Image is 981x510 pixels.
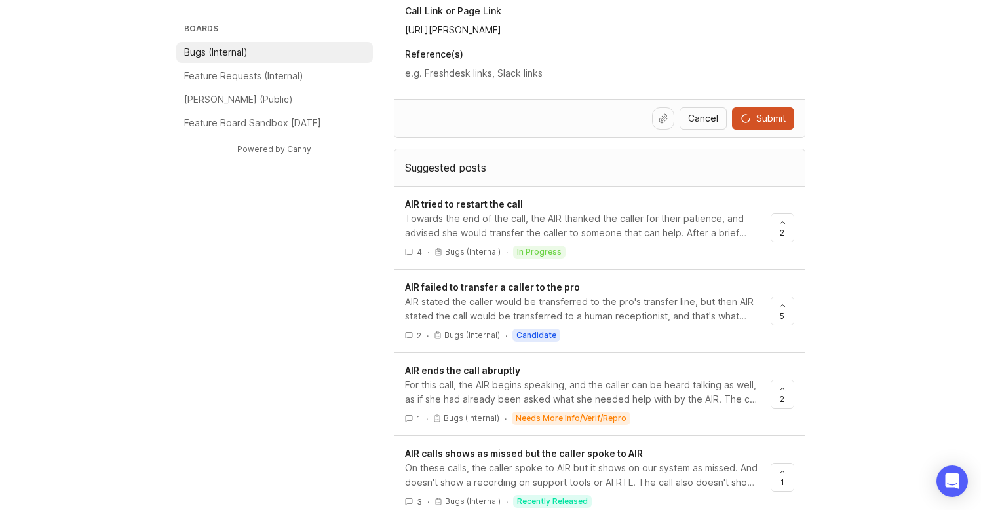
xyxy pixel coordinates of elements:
span: 4 [417,247,422,258]
span: 5 [780,310,784,321]
a: Powered by Canny [235,141,313,156]
p: Reference(s) [405,48,794,61]
span: AIR tried to restart the call [405,198,523,209]
div: · [427,330,429,341]
div: · [427,247,429,258]
a: AIR tried to restart the callTowards the end of the call, the AIR thanked the caller for their pa... [405,197,771,259]
div: AIR stated the caller would be transferred to the pro's transfer line, but then AIR stated the ca... [405,295,760,323]
p: needs more info/verif/repro [516,413,626,424]
div: · [426,413,428,424]
p: Call Link or Page Link [405,5,794,18]
a: Feature Board Sandbox [DATE] [176,113,373,134]
button: 2 [771,213,794,242]
p: Bugs (Internal) [444,413,499,424]
div: · [506,247,508,258]
a: AIR ends the call abruptlyFor this call, the AIR begins speaking, and the caller can be heard tal... [405,363,771,425]
button: Submit [732,107,794,130]
div: For this call, the AIR begins speaking, and the caller can be heard talking as well, as if she ha... [405,378,760,407]
span: AIR ends the call abruptly [405,365,520,376]
input: Link to a call or page [405,23,794,37]
a: AIR failed to transfer a caller to the proAIR stated the caller would be transferred to the pro's... [405,280,771,342]
a: Bugs (Internal) [176,42,373,63]
span: Submit [756,112,786,125]
button: Cancel [680,107,727,130]
a: Feature Requests (Internal) [176,65,373,86]
button: 1 [771,463,794,492]
p: Bugs (Internal) [445,247,501,257]
div: Towards the end of the call, the AIR thanked the caller for their patience, and advised she would... [405,211,760,240]
span: 3 [417,496,422,507]
div: · [505,330,507,341]
p: in progress [517,247,562,257]
p: Bugs (Internal) [184,46,248,59]
a: [PERSON_NAME] (Public) [176,89,373,110]
div: Open Intercom Messenger [936,465,968,497]
span: AIR failed to transfer a caller to the pro [405,282,580,293]
p: candidate [516,330,556,340]
span: 1 [780,477,784,488]
span: AIR calls shows as missed but the caller spoke to AIR [405,448,643,459]
span: Cancel [688,112,718,125]
h3: Boards [182,21,373,39]
p: recently released [517,496,588,507]
div: · [505,413,507,424]
span: 2 [780,393,784,405]
span: 1 [417,413,421,424]
p: Feature Board Sandbox [DATE] [184,117,321,130]
div: · [427,496,429,507]
p: Bugs (Internal) [444,330,500,340]
p: Bugs (Internal) [445,496,501,507]
p: [PERSON_NAME] (Public) [184,93,293,106]
div: On these calls, the caller spoke to AIR but it shows on our system as missed. And doesn't show a ... [405,461,760,490]
button: 5 [771,297,794,325]
div: Suggested posts [394,149,805,186]
p: Feature Requests (Internal) [184,69,303,82]
div: · [506,496,508,507]
span: 2 [417,330,421,341]
a: AIR calls shows as missed but the caller spoke to AIROn these calls, the caller spoke to AIR but ... [405,446,771,508]
span: 2 [780,227,784,238]
button: 2 [771,380,794,409]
